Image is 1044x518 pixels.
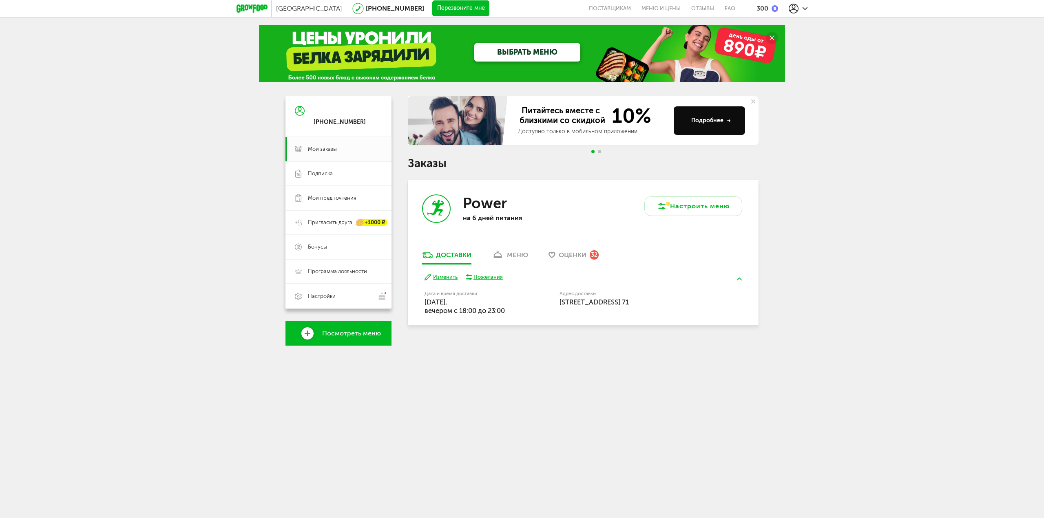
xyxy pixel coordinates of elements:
div: Пожелания [473,273,503,281]
span: [DATE], вечером c 18:00 до 23:00 [425,298,505,315]
span: Подписка [308,170,333,177]
a: ВЫБРАТЬ МЕНЮ [474,43,580,62]
a: Оценки 32 [544,251,603,264]
a: Мои заказы [285,137,391,161]
span: Мои предпочтения [308,194,356,202]
div: Подробнее [691,117,731,125]
a: Бонусы [285,235,391,259]
div: 32 [590,250,599,259]
button: Изменить [425,273,458,281]
img: family-banner.579af9d.jpg [408,96,510,145]
span: Программа лояльности [308,268,367,275]
span: Настройки [308,293,336,300]
a: Программа лояльности [285,259,391,284]
a: Мои предпочтения [285,186,391,210]
span: Go to slide 2 [598,150,601,153]
a: меню [488,251,532,264]
span: [GEOGRAPHIC_DATA] [276,4,342,12]
span: 10% [607,106,651,126]
span: Оценки [559,251,586,259]
a: Доставки [418,251,476,264]
span: [STREET_ADDRESS] 71 [560,298,629,306]
a: Подписка [285,161,391,186]
span: Посмотреть меню [322,330,381,337]
label: Адрес доставки [560,291,712,296]
img: bonus_b.cdccf46.png [772,5,778,12]
div: 300 [756,4,768,12]
span: Бонусы [308,243,327,251]
button: Пожелания [466,273,503,281]
button: Перезвоните мне [432,0,489,17]
img: arrow-up-green.5eb5f82.svg [737,278,742,280]
a: [PHONE_NUMBER] [366,4,424,12]
h1: Заказы [408,158,759,169]
h3: Power [463,194,507,212]
div: Доступно только в мобильном приложении [518,128,667,136]
span: Go to slide 1 [591,150,595,153]
span: Пригласить друга [308,219,352,226]
a: Настройки [285,284,391,309]
span: Питайтесь вместе с близкими со скидкой [518,106,607,126]
label: Дата и время доставки [425,291,518,296]
span: Мои заказы [308,145,337,153]
button: Настроить меню [644,196,742,216]
button: Подробнее [674,106,745,135]
a: Посмотреть меню [285,321,391,346]
a: Пригласить друга +1000 ₽ [285,210,391,235]
div: [PHONE_NUMBER] [314,119,366,126]
p: на 6 дней питания [463,214,569,222]
div: меню [507,251,528,259]
div: +1000 ₽ [356,219,387,226]
div: Доставки [436,251,471,259]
